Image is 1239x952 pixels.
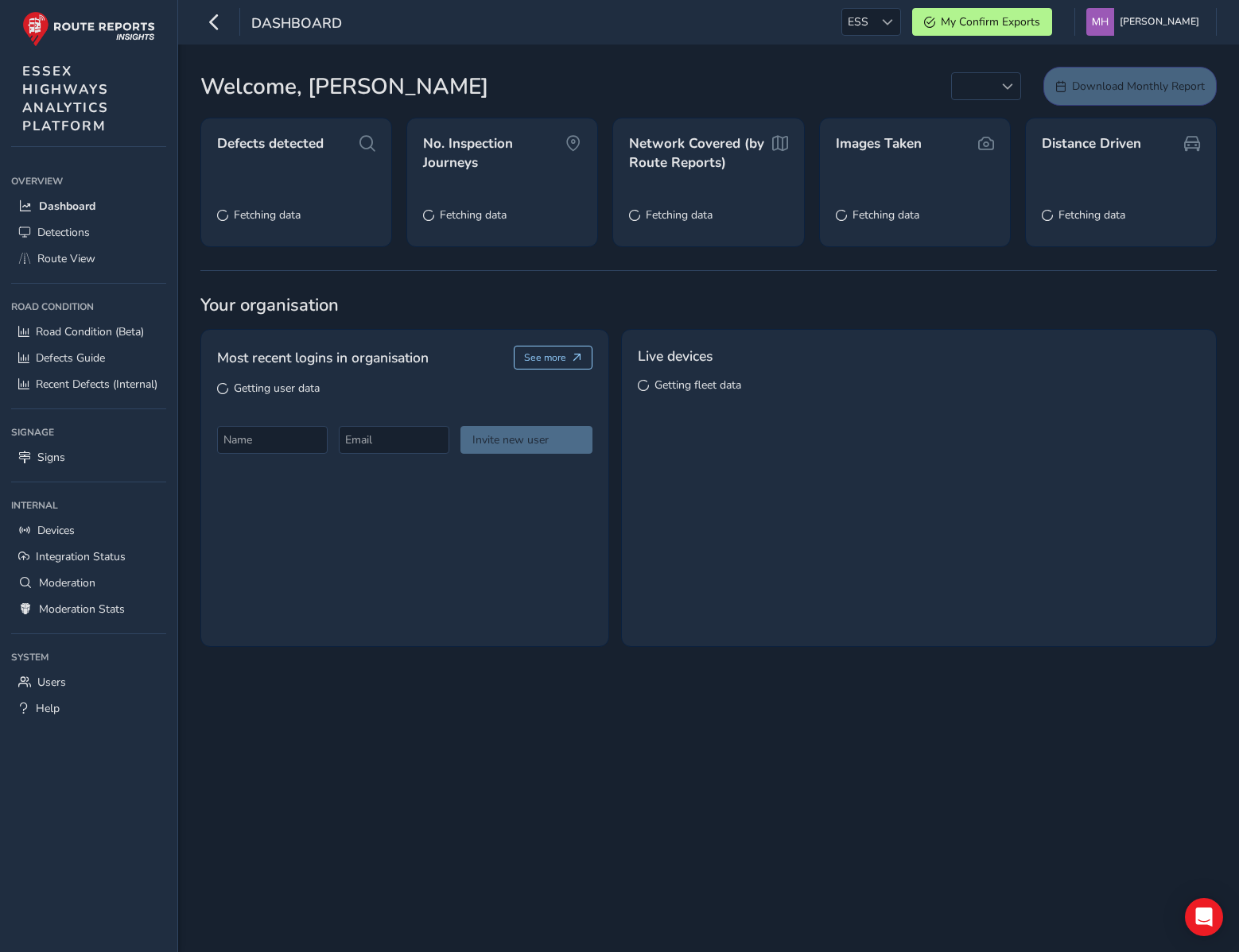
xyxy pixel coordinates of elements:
[36,701,60,716] span: Help
[11,570,166,596] a: Moderation
[524,351,566,364] span: See more
[638,346,713,366] span: Live devices
[217,426,328,454] input: Name
[514,346,592,370] button: See more
[11,645,166,669] div: System
[423,134,565,172] span: No. Inspection Journeys
[200,293,1217,317] span: Your organisation
[1058,207,1125,223] span: Fetching data
[654,377,741,393] span: Getting fleet data
[11,169,166,193] div: Overview
[217,347,429,368] span: Most recent logins in organisation
[1042,134,1141,153] span: Distance Driven
[1086,8,1205,36] button: [PERSON_NAME]
[36,549,126,564] span: Integration Status
[234,381,320,396] span: Getting user data
[11,517,166,544] a: Devices
[36,350,105,366] span: Defects Guide
[37,523,75,538] span: Devices
[37,251,95,266] span: Route View
[11,544,166,570] a: Integration Status
[440,207,507,223] span: Fetching data
[11,596,166,622] a: Moderation Stats
[37,225,90,240] span: Detections
[11,420,166,444] div: Signage
[39,575,95,590] span: Moderation
[11,695,166,722] a: Help
[941,14,1040,29] span: My Confirm Exports
[39,602,125,617] span: Moderation Stats
[39,199,95,214] span: Dashboard
[853,207,919,223] span: Fetching data
[251,14,342,36] span: Dashboard
[234,207,301,223] span: Fetching data
[11,669,166,695] a: Users
[11,319,166,345] a: Road Condition (Beta)
[11,444,166,470] a: Signs
[11,493,166,517] div: Internal
[11,295,166,319] div: Road Condition
[37,675,66,690] span: Users
[22,62,109,135] span: ESSEX HIGHWAYS ANALYTICS PLATFORM
[912,8,1052,36] button: My Confirm Exports
[11,246,166,272] a: Route View
[1086,8,1114,36] img: diamond-layout
[11,345,166,371] a: Defects Guide
[11,371,166,397] a: Recent Defects (Internal)
[339,426,449,454] input: Email
[22,11,155,47] img: rr logo
[11,193,166,219] a: Dashboard
[36,377,157,392] span: Recent Defects (Internal)
[200,70,488,103] span: Welcome, [PERSON_NAME]
[836,134,922,153] span: Images Taken
[37,450,65,465] span: Signs
[217,134,324,153] span: Defects detected
[11,219,166,246] a: Detections
[36,324,144,339] span: Road Condition (Beta)
[629,134,771,172] span: Network Covered (by Route Reports)
[646,207,713,223] span: Fetching data
[1120,8,1199,36] span: [PERSON_NAME]
[842,9,874,35] span: ESS
[1185,898,1223,936] div: Open Intercom Messenger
